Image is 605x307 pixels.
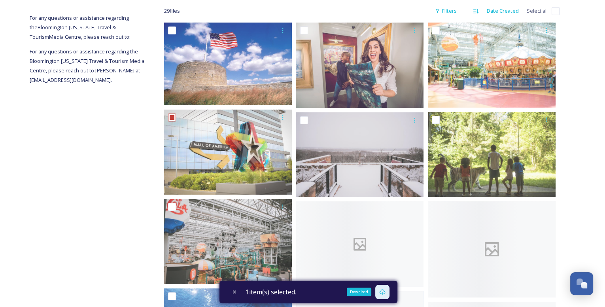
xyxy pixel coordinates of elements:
img: Tiger at Minnesota Zoo.jpg [428,112,556,197]
span: 29 file s [164,7,180,15]
span: 1 item(s) selected. [246,287,296,297]
div: Date Created [483,3,523,19]
img: Mall of America star.jpg [164,110,292,195]
span: For any questions or assistance regarding the Bloomington [US_STATE] Travel & Tourism Media Centr... [30,14,130,40]
span: For any questions or assistance regarding the Bloomington [US_STATE] Travel & Tourism Media Centr... [30,48,146,83]
img: Nickelodeon Universe carousel.jpg [428,23,556,108]
img: Nickelodeon Universe.jpg [164,199,292,284]
span: Select all [527,7,548,15]
img: Escape Game - The Heist.jpg [296,23,424,108]
button: Open Chat [570,272,593,295]
img: Historic Fort Snelling.jpg [164,23,292,105]
div: Download [347,288,371,296]
div: Filters [431,3,461,19]
img: Wildlife Refuge winter.jpg [296,112,424,197]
